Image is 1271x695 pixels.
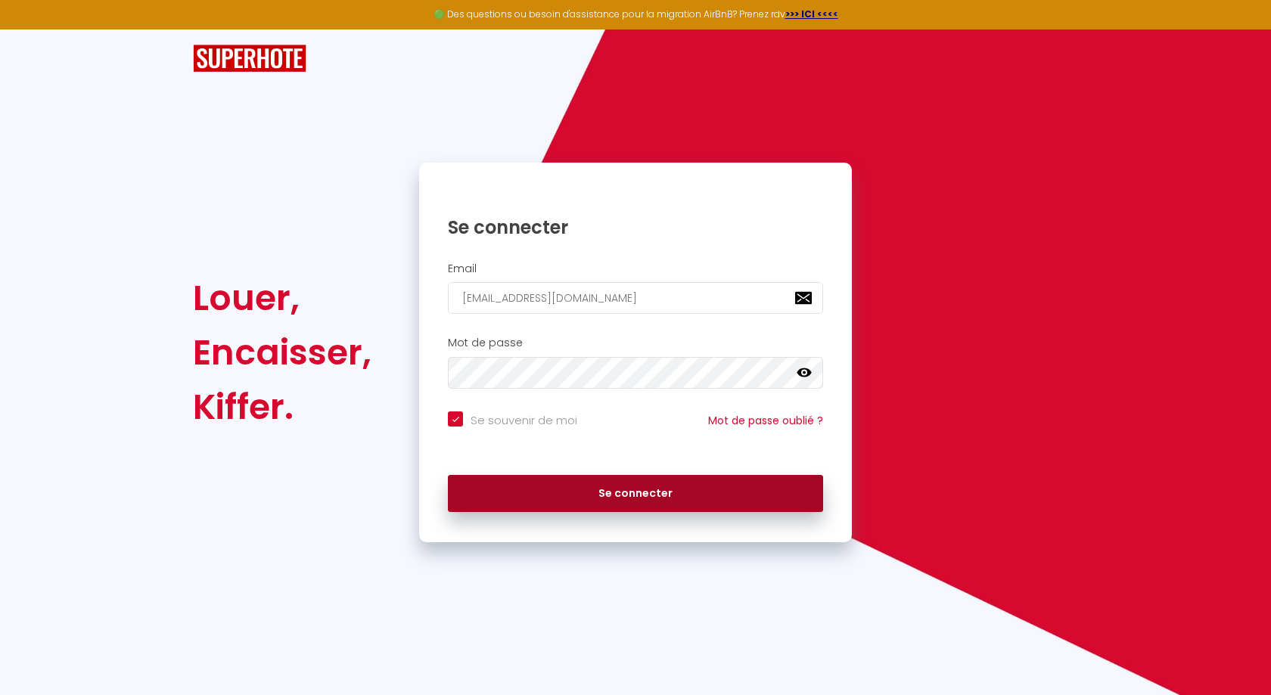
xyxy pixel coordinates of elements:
div: Encaisser, [193,325,371,380]
input: Ton Email [448,282,823,314]
button: Se connecter [448,475,823,513]
div: Kiffer. [193,380,371,434]
h1: Se connecter [448,216,823,239]
div: Louer, [193,271,371,325]
a: >>> ICI <<<< [785,8,838,20]
h2: Mot de passe [448,337,823,349]
img: SuperHote logo [193,45,306,73]
a: Mot de passe oublié ? [708,413,823,428]
h2: Email [448,262,823,275]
